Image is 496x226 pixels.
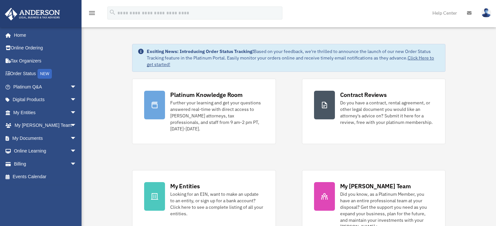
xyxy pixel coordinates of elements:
[170,191,263,217] div: Looking for an EIN, want to make an update to an entity, or sign up for a bank account? Click her...
[70,119,83,132] span: arrow_drop_down
[3,8,62,20] img: Anderson Advisors Platinum Portal
[88,11,96,17] a: menu
[170,182,200,190] div: My Entities
[147,48,254,54] strong: Exciting News: Introducing Order Status Tracking!
[5,93,86,106] a: Digital Productsarrow_drop_down
[5,42,86,55] a: Online Ordering
[132,79,276,144] a: Platinum Knowledge Room Further your learning and get your questions answered real-time with dire...
[5,29,83,42] a: Home
[5,106,86,119] a: My Entitiesarrow_drop_down
[481,8,491,18] img: User Pic
[109,9,116,16] i: search
[170,91,243,99] div: Platinum Knowledge Room
[5,157,86,170] a: Billingarrow_drop_down
[5,54,86,67] a: Tax Organizers
[340,100,433,126] div: Do you have a contract, rental agreement, or other legal document you would like an attorney's ad...
[70,157,83,171] span: arrow_drop_down
[5,132,86,145] a: My Documentsarrow_drop_down
[5,119,86,132] a: My [PERSON_NAME] Teamarrow_drop_down
[70,93,83,107] span: arrow_drop_down
[70,80,83,94] span: arrow_drop_down
[5,145,86,158] a: Online Learningarrow_drop_down
[5,80,86,93] a: Platinum Q&Aarrow_drop_down
[147,55,434,67] a: Click Here to get started!
[5,67,86,81] a: Order StatusNEW
[5,170,86,183] a: Events Calendar
[170,100,263,132] div: Further your learning and get your questions answered real-time with direct access to [PERSON_NAM...
[38,69,52,79] div: NEW
[70,106,83,119] span: arrow_drop_down
[88,9,96,17] i: menu
[147,48,440,68] div: Based on your feedback, we're thrilled to announce the launch of our new Order Status Tracking fe...
[70,132,83,145] span: arrow_drop_down
[340,91,387,99] div: Contract Reviews
[302,79,445,144] a: Contract Reviews Do you have a contract, rental agreement, or other legal document you would like...
[340,182,411,190] div: My [PERSON_NAME] Team
[70,145,83,158] span: arrow_drop_down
